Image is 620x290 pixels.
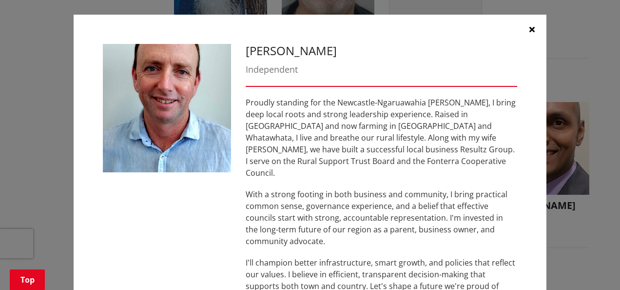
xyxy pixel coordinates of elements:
img: WO-W-NN__COOMBES_G__VDnCw [103,44,231,172]
p: Proudly standing for the Newcastle-Ngaruawahia [PERSON_NAME], I bring deep local roots and strong... [246,97,517,179]
p: With a strong footing in both business and community, I bring practical common sense, governance ... [246,188,517,247]
div: Independent [246,63,517,76]
iframe: Messenger Launcher [575,249,610,284]
h3: [PERSON_NAME] [246,44,517,58]
a: Top [10,269,45,290]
